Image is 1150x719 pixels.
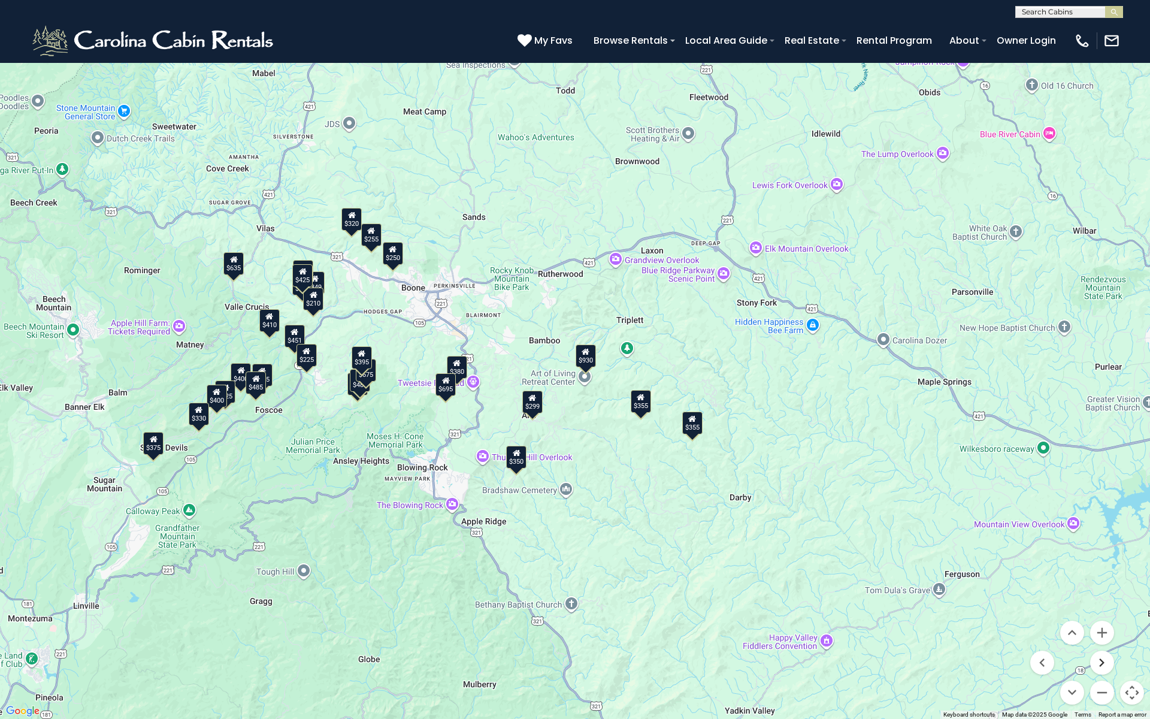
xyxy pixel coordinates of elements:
img: phone-regular-white.png [1074,32,1091,49]
a: My Favs [517,33,576,49]
span: My Favs [534,33,573,48]
a: Browse Rentals [588,30,674,51]
a: Owner Login [991,30,1062,51]
img: White-1-2.png [30,23,279,59]
a: Real Estate [779,30,845,51]
a: About [943,30,985,51]
a: Rental Program [851,30,938,51]
img: mail-regular-white.png [1103,32,1120,49]
a: Local Area Guide [679,30,773,51]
